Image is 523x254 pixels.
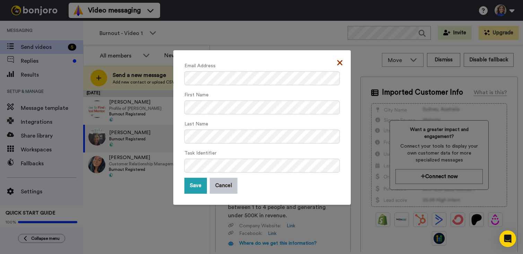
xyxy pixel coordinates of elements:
[184,150,217,157] label: Task Identifier
[184,62,216,70] label: Email Address
[499,230,516,247] div: Open Intercom Messenger
[184,91,209,99] label: First Name
[184,121,209,128] label: Last Name
[184,178,207,194] button: Save
[210,178,237,194] button: Cancel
